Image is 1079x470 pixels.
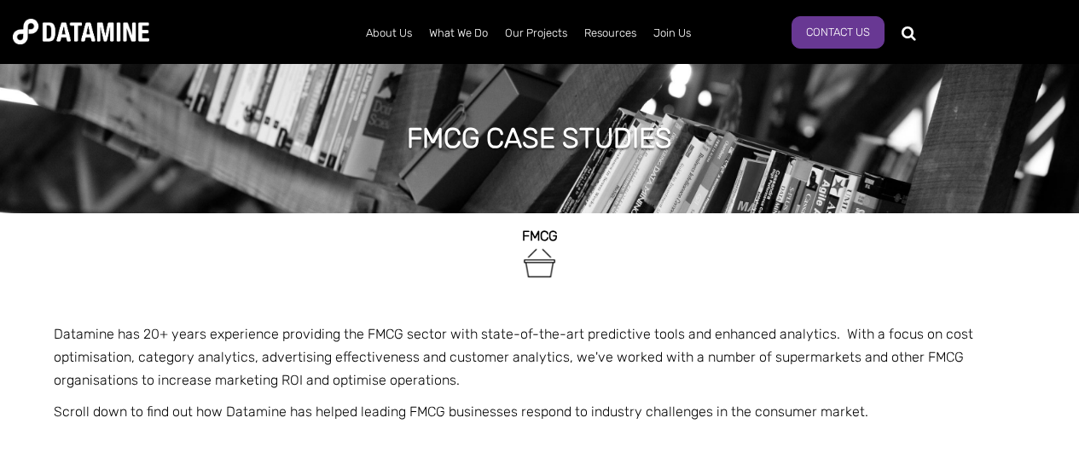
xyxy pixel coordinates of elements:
[520,244,559,282] img: FMCG-1
[792,16,885,49] a: Contact Us
[421,11,496,55] a: What We Do
[496,11,576,55] a: Our Projects
[54,322,1026,392] p: Datamine has 20+ years experience providing the FMCG sector with state-of-the-art predictive tool...
[54,400,1026,423] p: Scroll down to find out how Datamine has helped leading FMCG businesses respond to industry chall...
[645,11,699,55] a: Join Us
[576,11,645,55] a: Resources
[407,119,672,157] h1: FMCG case studies
[357,11,421,55] a: About Us
[13,19,149,44] img: Datamine
[54,229,1026,244] h2: FMCG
